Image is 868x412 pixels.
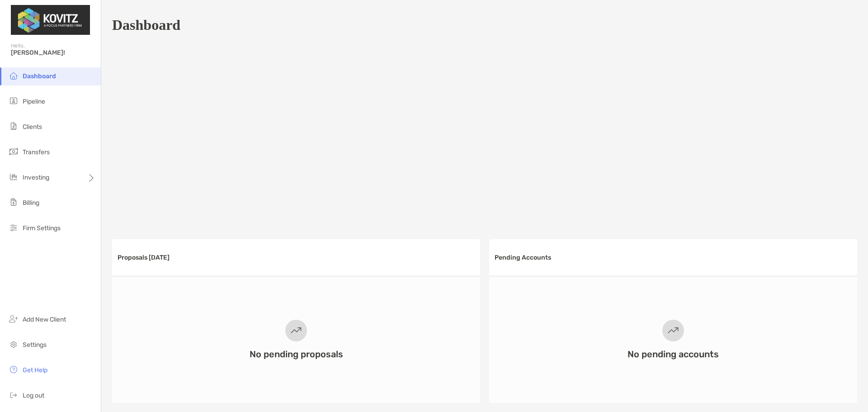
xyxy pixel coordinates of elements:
[11,4,90,36] img: Zoe Logo
[8,121,19,132] img: clients icon
[23,98,45,105] span: Pipeline
[8,146,19,157] img: transfers icon
[118,254,170,261] h3: Proposals [DATE]
[8,222,19,233] img: firm-settings icon
[250,349,343,360] h3: No pending proposals
[23,72,56,80] span: Dashboard
[112,17,180,33] h1: Dashboard
[8,197,19,208] img: billing icon
[23,199,39,207] span: Billing
[23,366,47,374] span: Get Help
[23,316,66,323] span: Add New Client
[11,49,95,57] span: [PERSON_NAME]!
[23,341,47,349] span: Settings
[23,392,44,399] span: Log out
[627,349,719,360] h3: No pending accounts
[8,95,19,106] img: pipeline icon
[23,148,50,156] span: Transfers
[8,389,19,400] img: logout icon
[8,339,19,350] img: settings icon
[8,364,19,375] img: get-help icon
[23,224,61,232] span: Firm Settings
[8,171,19,182] img: investing icon
[8,70,19,81] img: dashboard icon
[8,313,19,324] img: add_new_client icon
[23,123,42,131] span: Clients
[23,174,49,181] span: Investing
[495,254,551,261] h3: Pending Accounts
